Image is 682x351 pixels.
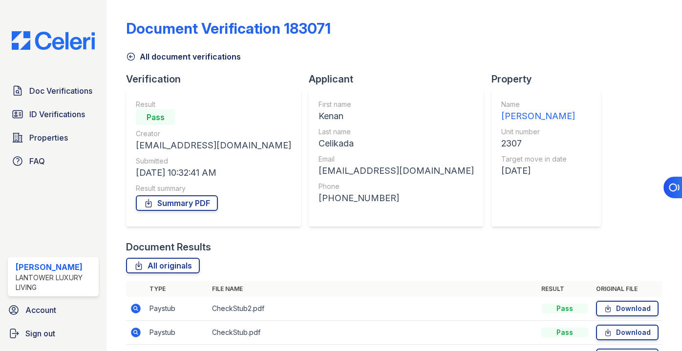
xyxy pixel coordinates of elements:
[319,137,474,150] div: Celikada
[501,100,575,109] div: Name
[25,304,56,316] span: Account
[319,154,474,164] div: Email
[136,129,291,139] div: Creator
[596,325,659,340] a: Download
[596,301,659,316] a: Download
[541,304,588,313] div: Pass
[319,100,474,109] div: First name
[136,109,175,125] div: Pass
[501,164,575,178] div: [DATE]
[29,108,85,120] span: ID Verifications
[8,81,99,101] a: Doc Verifications
[501,100,575,123] a: Name [PERSON_NAME]
[136,166,291,180] div: [DATE] 10:32:41 AM
[146,321,208,345] td: Paystub
[146,297,208,321] td: Paystub
[126,72,309,86] div: Verification
[4,324,103,343] a: Sign out
[136,156,291,166] div: Submitted
[4,31,103,50] img: CE_Logo_Blue-a8612792a0a2168367f1c8372b55b34899dd931a85d93a1a3d3e32e68fde9ad4.png
[319,191,474,205] div: [PHONE_NUMBER]
[16,273,95,292] div: Lantower Luxury Living
[592,281,662,297] th: Original file
[146,281,208,297] th: Type
[8,151,99,171] a: FAQ
[136,184,291,193] div: Result summary
[319,164,474,178] div: [EMAIL_ADDRESS][DOMAIN_NAME]
[136,195,218,211] a: Summary PDF
[491,72,609,86] div: Property
[8,104,99,124] a: ID Verifications
[126,240,211,254] div: Document Results
[641,312,672,341] iframe: chat widget
[126,51,241,62] a: All document verifications
[29,155,45,167] span: FAQ
[541,328,588,337] div: Pass
[208,321,537,345] td: CheckStub.pdf
[208,297,537,321] td: CheckStub2.pdf
[136,139,291,152] div: [EMAIL_ADDRESS][DOMAIN_NAME]
[136,100,291,109] div: Result
[319,109,474,123] div: Kenan
[501,109,575,123] div: [PERSON_NAME]
[126,258,200,273] a: All originals
[501,154,575,164] div: Target move in date
[4,300,103,320] a: Account
[8,128,99,147] a: Properties
[319,182,474,191] div: Phone
[309,72,491,86] div: Applicant
[126,20,331,37] div: Document Verification 183071
[16,261,95,273] div: [PERSON_NAME]
[501,137,575,150] div: 2307
[29,85,92,97] span: Doc Verifications
[29,132,68,144] span: Properties
[319,127,474,137] div: Last name
[501,127,575,137] div: Unit number
[208,281,537,297] th: File name
[25,328,55,339] span: Sign out
[537,281,592,297] th: Result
